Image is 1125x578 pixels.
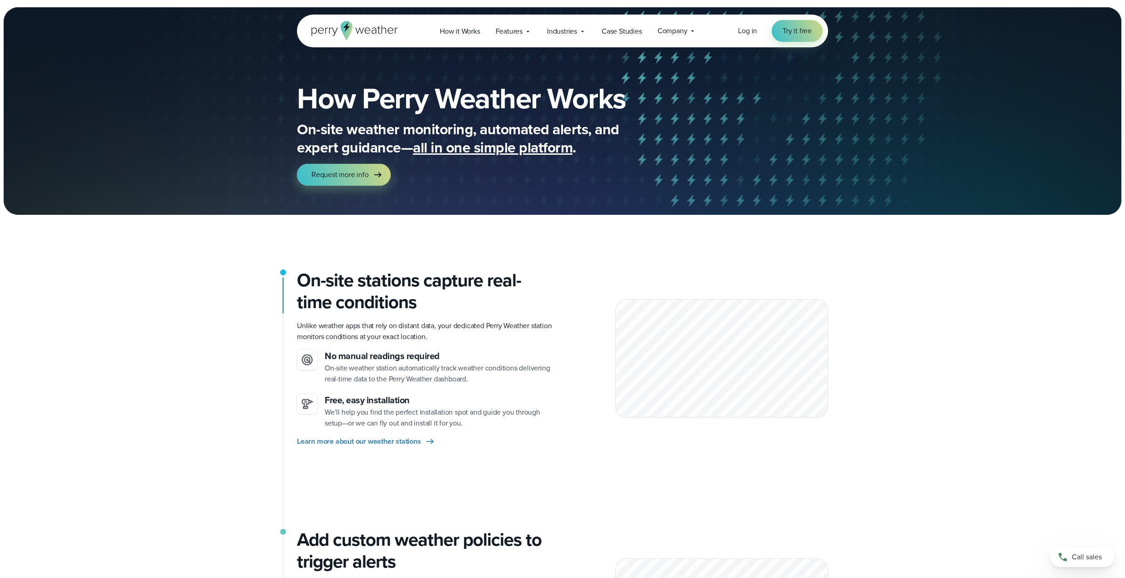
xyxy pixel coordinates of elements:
[297,84,692,113] h1: How Perry Weather Works
[297,164,391,186] a: Request more info
[325,407,555,429] p: We’ll help you find the perfect installation spot and guide you through setup—or we can fly out a...
[325,350,555,363] h3: No manual readings required
[1072,552,1102,563] span: Call sales
[602,26,642,37] span: Case Studies
[413,137,573,158] span: all in one simple platform
[297,320,555,342] p: Unlike weather apps that rely on distant data, your dedicated Perry Weather station monitors cond...
[1050,547,1114,567] a: Call sales
[547,26,577,37] span: Industries
[325,394,555,407] h3: Free, easy installation
[297,269,555,313] h2: On-site stations capture real-time conditions
[297,436,436,447] a: Learn more about our weather stations
[440,26,480,37] span: How it Works
[738,25,757,36] a: Log in
[311,169,369,180] span: Request more info
[325,363,555,385] p: On-site weather station automatically track weather conditions delivering real-time data to the P...
[432,22,488,41] a: How it Works
[297,120,661,157] p: On-site weather monitoring, automated alerts, and expert guidance— .
[297,436,421,447] span: Learn more about our weather stations
[297,529,555,573] h3: Add custom weather policies to trigger alerts
[658,25,688,36] span: Company
[594,22,650,41] a: Case Studies
[783,25,812,36] span: Try it free
[496,26,522,37] span: Features
[772,20,823,42] a: Try it free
